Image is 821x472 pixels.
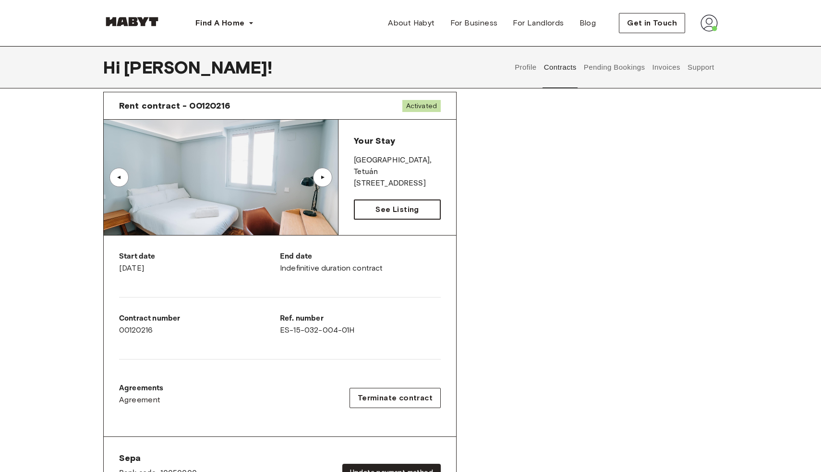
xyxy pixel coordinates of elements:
[103,17,161,26] img: Habyt
[114,174,124,180] div: ▲
[350,388,441,408] button: Terminate contract
[104,120,338,235] img: Image of the room
[543,46,578,88] button: Contracts
[318,174,327,180] div: ▲
[119,313,280,324] p: Contract number
[582,46,646,88] button: Pending Bookings
[380,13,442,33] a: About Habyt
[619,13,685,33] button: Get in Touch
[627,17,677,29] span: Get in Touch
[119,100,230,112] span: Rent contract - 00120216
[651,46,681,88] button: Invoices
[280,251,441,274] div: Indefinitive duration contract
[580,17,596,29] span: Blog
[188,13,262,33] button: Find A Home
[402,100,441,112] span: Activated
[354,199,441,220] a: See Listing
[119,383,164,394] p: Agreements
[119,394,161,406] span: Agreement
[443,13,506,33] a: For Business
[280,313,441,324] p: Ref. number
[686,46,715,88] button: Support
[354,155,441,178] p: [GEOGRAPHIC_DATA] , Tetuán
[354,136,395,146] span: Your Stay
[119,251,280,262] p: Start date
[514,46,538,88] button: Profile
[388,17,435,29] span: About Habyt
[572,13,604,33] a: Blog
[358,392,433,404] span: Terminate contract
[119,394,164,406] a: Agreement
[119,251,280,274] div: [DATE]
[354,178,441,189] p: [STREET_ADDRESS]
[375,204,419,215] span: See Listing
[195,17,244,29] span: Find A Home
[513,17,564,29] span: For Landlords
[450,17,498,29] span: For Business
[124,57,272,77] span: [PERSON_NAME] !
[700,14,718,32] img: avatar
[119,313,280,336] div: 00120216
[103,57,124,77] span: Hi
[505,13,571,33] a: For Landlords
[280,251,441,262] p: End date
[119,452,197,464] span: Sepa
[280,313,441,336] div: ES-15-032-004-01H
[511,46,718,88] div: user profile tabs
